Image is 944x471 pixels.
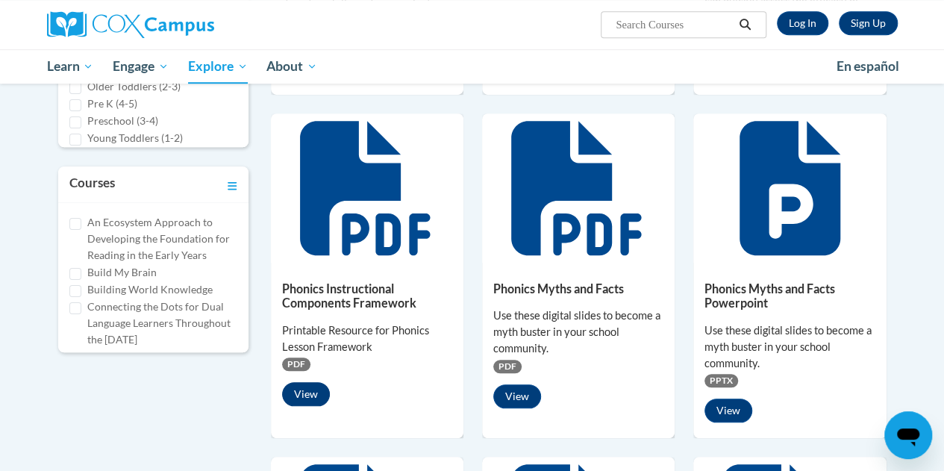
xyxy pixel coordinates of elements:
label: An Ecosystem Approach to Developing the Foundation for Reading in the Early Years [87,214,237,263]
div: Use these digital slides to become a myth buster in your school community. [704,322,875,372]
h5: Phonics Myths and Facts [493,281,663,296]
span: Engage [113,57,169,75]
label: Older Toddlers (2-3) [87,78,181,95]
span: PDF [493,360,522,373]
button: View [282,382,330,406]
span: Explore [188,57,248,75]
label: Connecting the Dots for Dual Language Learners Throughout the [DATE] [87,299,237,348]
h5: Phonics Myths and Facts Powerpoint [704,281,875,311]
img: Cox Campus [47,11,214,38]
input: Search Courses [614,16,734,34]
label: Building World Knowledge [87,281,213,298]
button: Search [734,16,756,34]
a: About [257,49,327,84]
a: Register [839,11,898,35]
a: Toggle collapse [228,174,237,195]
span: Learn [46,57,93,75]
label: Preschool (3-4) [87,113,158,129]
div: Use these digital slides to become a myth buster in your school community. [493,308,663,357]
h5: Phonics Instructional Components Framework [282,281,452,311]
span: PDF [282,358,310,371]
label: Young Toddlers (1-2) [87,130,183,146]
a: Cox Campus [47,11,316,38]
a: En español [827,51,909,82]
span: About [266,57,317,75]
label: Build My Brain [87,264,157,281]
label: Cox Campus Structured Literacy Certificate Exam [87,349,237,382]
button: View [704,399,752,422]
a: Log In [777,11,828,35]
button: View [493,384,541,408]
div: Main menu [36,49,909,84]
label: Pre K (4-5) [87,96,137,112]
a: Explore [178,49,257,84]
span: En español [837,58,899,74]
div: Printable Resource for Phonics Lesson Framework [282,322,452,355]
a: Engage [103,49,178,84]
span: PPTX [704,374,738,387]
a: Learn [37,49,104,84]
iframe: Button to launch messaging window [884,411,932,459]
h3: Courses [69,174,115,195]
